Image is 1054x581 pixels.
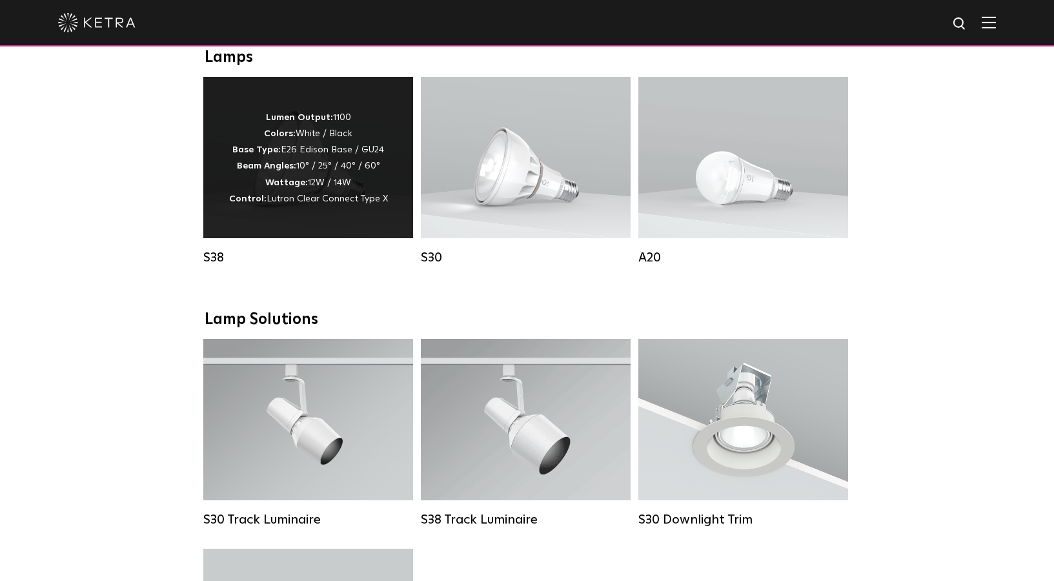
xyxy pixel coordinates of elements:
a: S30 Lumen Output:1100Colors:White / BlackBase Type:E26 Edison Base / GU24Beam Angles:15° / 25° / ... [421,77,631,267]
span: Lutron Clear Connect Type X [267,194,388,203]
a: A20 Lumen Output:600 / 800Colors:White / BlackBase Type:E26 Edison Base / GU24Beam Angles:Omni-Di... [638,77,848,267]
img: ketra-logo-2019-white [58,13,136,32]
div: S30 Downlight Trim [638,512,848,527]
p: 1100 White / Black E26 Edison Base / GU24 10° / 25° / 40° / 60° 12W / 14W [229,110,388,207]
a: S30 Track Luminaire Lumen Output:1100Colors:White / BlackBeam Angles:15° / 25° / 40° / 60° / 90°W... [203,339,413,529]
div: Lamps [205,48,850,67]
div: Lamp Solutions [205,311,850,329]
strong: Wattage: [265,178,308,187]
a: S30 Downlight Trim S30 Downlight Trim [638,339,848,529]
div: S30 [421,250,631,265]
div: S30 Track Luminaire [203,512,413,527]
a: S38 Track Luminaire Lumen Output:1100Colors:White / BlackBeam Angles:10° / 25° / 40° / 60°Wattage... [421,339,631,529]
div: S38 Track Luminaire [421,512,631,527]
strong: Beam Angles: [237,161,296,170]
img: search icon [952,16,968,32]
strong: Base Type: [232,145,281,154]
strong: Lumen Output: [266,113,333,122]
strong: Colors: [264,129,296,138]
a: S38 Lumen Output:1100Colors:White / BlackBase Type:E26 Edison Base / GU24Beam Angles:10° / 25° / ... [203,77,413,267]
img: Hamburger%20Nav.svg [982,16,996,28]
div: S38 [203,250,413,265]
strong: Control: [229,194,267,203]
div: A20 [638,250,848,265]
